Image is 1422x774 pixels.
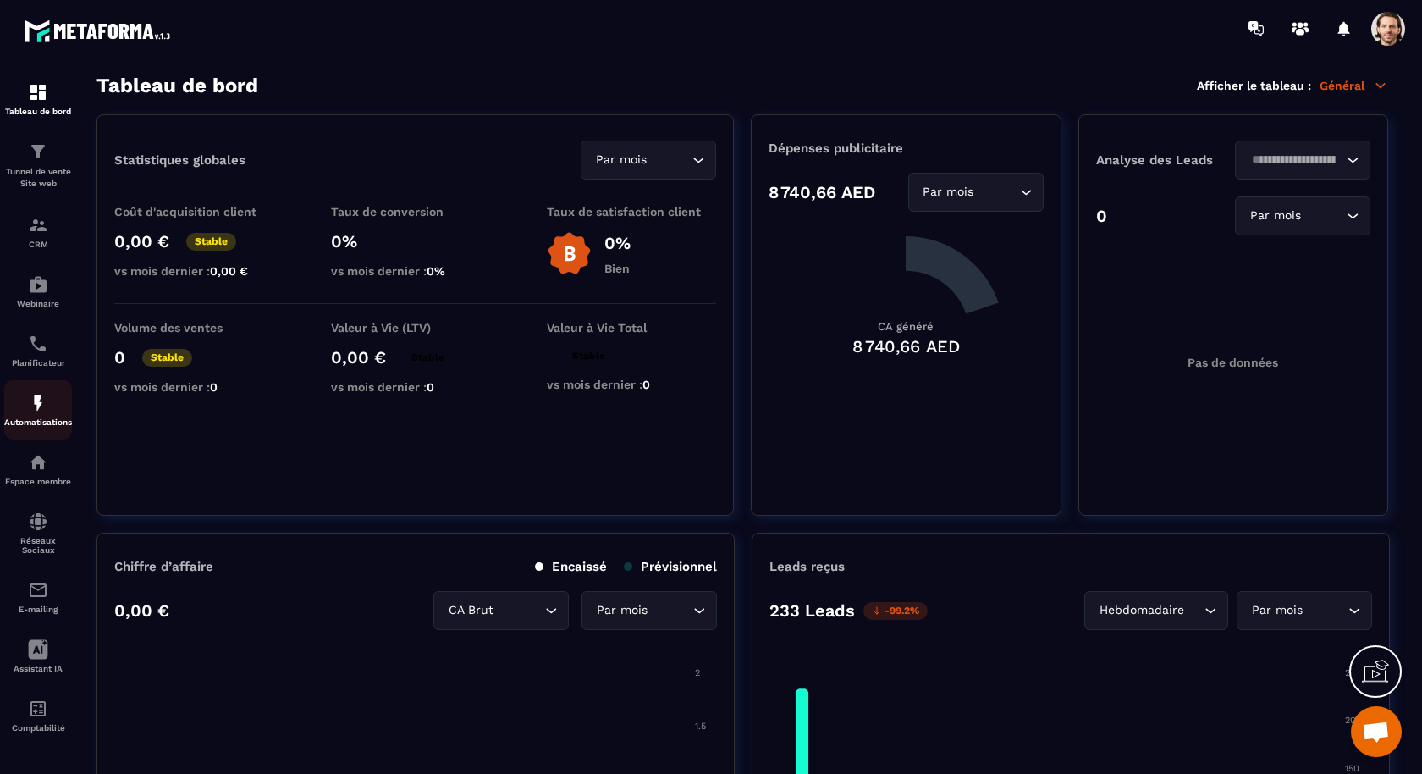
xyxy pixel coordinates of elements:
p: Afficher le tableau : [1197,79,1311,92]
span: Hebdomadaire [1095,601,1188,620]
div: Search for option [908,173,1044,212]
a: accountantaccountantComptabilité [4,686,72,745]
p: vs mois dernier : [114,380,284,394]
span: 0,00 € [210,264,248,278]
img: formation [28,82,48,102]
a: social-networksocial-networkRéseaux Sociaux [4,499,72,567]
a: Assistant IA [4,627,72,686]
p: Espace membre [4,477,72,486]
p: 0 [114,347,125,368]
img: automations [28,274,48,295]
input: Search for option [497,601,541,620]
tspan: 150 [1345,763,1359,774]
p: Assistant IA [4,664,72,673]
p: Planificateur [4,358,72,368]
p: Valeur à Vie Total [547,321,716,334]
input: Search for option [650,151,688,169]
div: Search for option [1084,591,1228,630]
p: -99.2% [863,602,928,620]
a: automationsautomationsAutomatisations [4,380,72,440]
p: Webinaire [4,299,72,308]
img: formation [28,141,48,162]
img: social-network [28,511,48,532]
p: vs mois dernier : [331,264,500,278]
p: Comptabilité [4,723,72,733]
tspan: 250 [1345,667,1361,678]
img: scheduler [28,334,48,354]
p: Tunnel de vente Site web [4,166,72,190]
a: formationformationTunnel de vente Site web [4,129,72,202]
p: 0 [1096,206,1107,226]
a: automationsautomationsEspace membre [4,440,72,499]
span: 0 [427,380,434,394]
div: Search for option [1235,196,1370,235]
p: 8 740,66 AED [769,182,875,202]
img: b-badge-o.b3b20ee6.svg [547,231,592,276]
div: Search for option [433,591,569,630]
img: logo [24,15,176,47]
tspan: 1.5 [695,721,706,732]
tspan: 2 [695,667,700,678]
input: Search for option [1188,601,1200,620]
p: Taux de conversion [331,205,500,218]
div: Search for option [581,141,716,180]
p: Leads reçus [769,559,845,574]
p: 0% [604,233,631,253]
p: vs mois dernier : [331,380,500,394]
p: E-mailing [4,605,72,614]
img: automations [28,393,48,413]
img: email [28,580,48,600]
div: Search for option [1237,591,1372,630]
input: Search for option [978,183,1016,202]
p: CRM [4,240,72,249]
span: Par mois [919,183,978,202]
div: Search for option [1235,141,1370,180]
p: Stable [186,233,236,251]
a: emailemailE-mailing [4,567,72,627]
div: Search for option [581,591,717,630]
a: schedulerschedulerPlanificateur [4,321,72,380]
span: Par mois [1248,601,1306,620]
input: Search for option [1246,151,1342,169]
p: vs mois dernier : [547,378,716,391]
p: Stable [403,349,453,367]
div: Ouvrir le chat [1351,706,1402,757]
p: Stable [564,347,614,365]
img: automations [28,452,48,473]
p: Pas de données [1188,356,1278,369]
p: 0,00 € [114,231,169,252]
p: Prévisionnel [624,559,717,574]
span: Par mois [1246,207,1304,225]
input: Search for option [1306,601,1344,620]
input: Search for option [1304,207,1342,225]
img: accountant [28,699,48,719]
a: formationformationCRM [4,202,72,262]
p: Valeur à Vie (LTV) [331,321,500,334]
p: Statistiques globales [114,152,245,168]
p: Analyse des Leads [1096,152,1233,168]
p: vs mois dernier : [114,264,284,278]
p: Bien [604,262,631,275]
h3: Tableau de bord [96,74,258,97]
span: Par mois [592,151,650,169]
p: Automatisations [4,417,72,427]
tspan: 200 [1345,715,1362,726]
span: 0 [642,378,650,391]
p: Chiffre d’affaire [114,559,213,574]
p: Volume des ventes [114,321,284,334]
p: 0,00 € [331,347,386,368]
span: Par mois [592,601,651,620]
p: Dépenses publicitaire [769,141,1043,156]
p: Général [1320,78,1388,93]
p: 0,00 € [114,600,169,621]
p: Stable [142,349,192,367]
span: 0 [210,380,218,394]
img: formation [28,215,48,235]
a: automationsautomationsWebinaire [4,262,72,321]
p: Réseaux Sociaux [4,536,72,555]
p: Taux de satisfaction client [547,205,716,218]
p: 0% [331,231,500,252]
span: CA Brut [444,601,497,620]
input: Search for option [651,601,689,620]
p: Coût d'acquisition client [114,205,284,218]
